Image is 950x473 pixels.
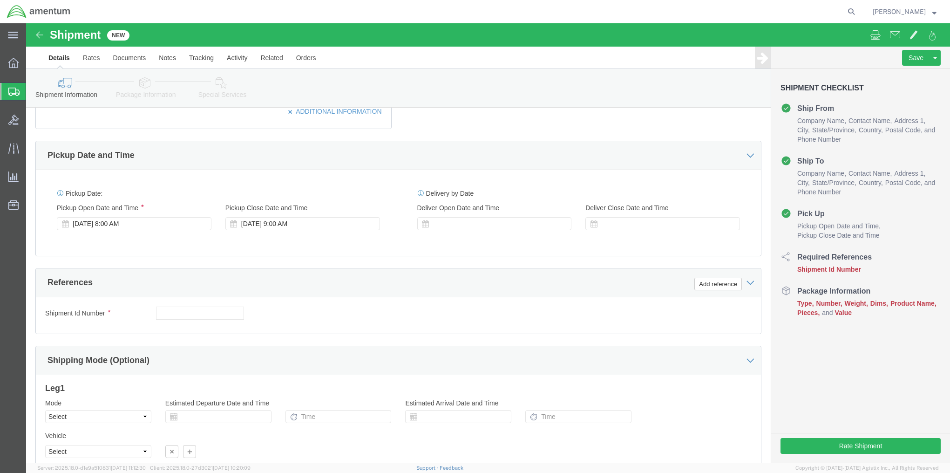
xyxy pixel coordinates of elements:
img: logo [7,5,71,19]
span: [DATE] 11:12:30 [111,465,146,471]
span: Scott Gilmour [873,7,926,17]
span: Copyright © [DATE]-[DATE] Agistix Inc., All Rights Reserved [795,464,939,472]
button: [PERSON_NAME] [872,6,937,17]
a: Feedback [440,465,463,471]
span: Client: 2025.18.0-27d3021 [150,465,251,471]
iframe: FS Legacy Container [26,23,950,463]
span: [DATE] 10:20:09 [213,465,251,471]
a: Support [416,465,440,471]
span: Server: 2025.18.0-d1e9a510831 [37,465,146,471]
